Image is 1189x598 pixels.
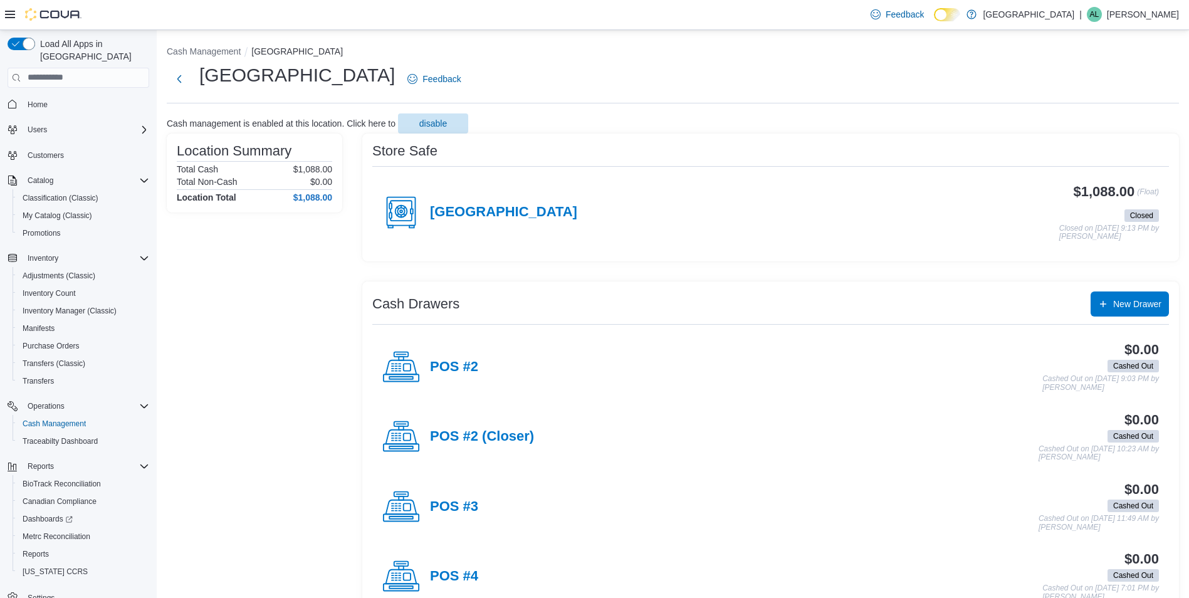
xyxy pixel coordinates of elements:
[28,253,58,263] span: Inventory
[1108,500,1159,512] span: Cashed Out
[23,147,149,163] span: Customers
[1059,224,1159,241] p: Closed on [DATE] 9:13 PM by [PERSON_NAME]
[18,321,149,336] span: Manifests
[23,306,117,316] span: Inventory Manager (Classic)
[1124,209,1159,222] span: Closed
[28,461,54,471] span: Reports
[430,204,577,221] h4: [GEOGRAPHIC_DATA]
[28,100,48,110] span: Home
[18,476,106,491] a: BioTrack Reconciliation
[23,173,58,188] button: Catalog
[310,177,332,187] p: $0.00
[1113,298,1161,310] span: New Drawer
[13,224,154,242] button: Promotions
[23,228,61,238] span: Promotions
[18,434,103,449] a: Traceabilty Dashboard
[23,549,49,559] span: Reports
[23,514,73,524] span: Dashboards
[18,286,149,301] span: Inventory Count
[13,510,154,528] a: Dashboards
[1087,7,1102,22] div: Ashley Lehman-Preine
[28,150,64,160] span: Customers
[28,125,47,135] span: Users
[18,547,54,562] a: Reports
[18,529,149,544] span: Metrc Reconciliation
[422,73,461,85] span: Feedback
[23,251,149,266] span: Inventory
[23,479,101,489] span: BioTrack Reconciliation
[1108,360,1159,372] span: Cashed Out
[23,288,76,298] span: Inventory Count
[13,475,154,493] button: BioTrack Reconciliation
[177,164,218,174] h6: Total Cash
[3,121,154,139] button: Users
[23,496,97,506] span: Canadian Compliance
[1113,431,1153,442] span: Cashed Out
[25,8,81,21] img: Cova
[13,528,154,545] button: Metrc Reconciliation
[167,118,395,129] p: Cash management is enabled at this location. Click here to
[18,374,59,389] a: Transfers
[23,97,149,112] span: Home
[18,321,60,336] a: Manifests
[1124,342,1159,357] h3: $0.00
[18,268,100,283] a: Adjustments (Classic)
[18,208,97,223] a: My Catalog (Classic)
[23,359,85,369] span: Transfers (Classic)
[167,45,1179,60] nav: An example of EuiBreadcrumbs
[23,399,70,414] button: Operations
[18,511,78,527] a: Dashboards
[18,511,149,527] span: Dashboards
[372,144,437,159] h3: Store Safe
[1074,184,1135,199] h3: $1,088.00
[1124,552,1159,567] h3: $0.00
[18,564,149,579] span: Washington CCRS
[167,66,192,92] button: Next
[1124,482,1159,497] h3: $0.00
[934,8,960,21] input: Dark Mode
[23,459,149,474] span: Reports
[18,416,149,431] span: Cash Management
[1107,7,1179,22] p: [PERSON_NAME]
[23,122,149,137] span: Users
[430,359,478,375] h4: POS #2
[1090,7,1099,22] span: AL
[18,338,85,354] a: Purchase Orders
[177,144,291,159] h3: Location Summary
[23,459,59,474] button: Reports
[18,226,66,241] a: Promotions
[18,494,149,509] span: Canadian Compliance
[18,191,103,206] a: Classification (Classic)
[23,419,86,429] span: Cash Management
[1039,445,1159,462] p: Cashed Out on [DATE] 10:23 AM by [PERSON_NAME]
[23,399,149,414] span: Operations
[23,323,55,333] span: Manifests
[1113,500,1153,511] span: Cashed Out
[18,494,102,509] a: Canadian Compliance
[1137,184,1159,207] p: (Float)
[23,341,80,351] span: Purchase Orders
[177,192,236,202] h4: Location Total
[35,38,149,63] span: Load All Apps in [GEOGRAPHIC_DATA]
[23,173,149,188] span: Catalog
[18,268,149,283] span: Adjustments (Classic)
[13,337,154,355] button: Purchase Orders
[23,376,54,386] span: Transfers
[3,397,154,415] button: Operations
[1039,515,1159,532] p: Cashed Out on [DATE] 11:49 AM by [PERSON_NAME]
[18,338,149,354] span: Purchase Orders
[18,564,93,579] a: [US_STATE] CCRS
[251,46,343,56] button: [GEOGRAPHIC_DATA]
[3,146,154,164] button: Customers
[886,8,924,21] span: Feedback
[1108,569,1159,582] span: Cashed Out
[13,207,154,224] button: My Catalog (Classic)
[18,476,149,491] span: BioTrack Reconciliation
[3,458,154,475] button: Reports
[177,177,238,187] h6: Total Non-Cash
[430,569,478,585] h4: POS #4
[1113,360,1153,372] span: Cashed Out
[23,271,95,281] span: Adjustments (Classic)
[419,117,447,130] span: disable
[1079,7,1082,22] p: |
